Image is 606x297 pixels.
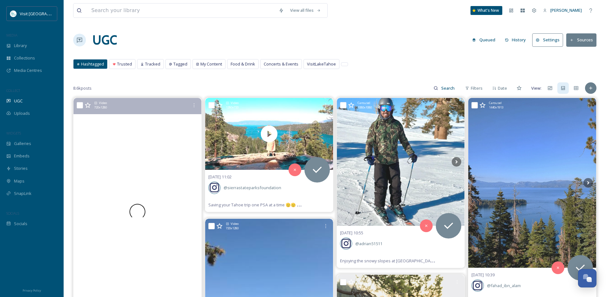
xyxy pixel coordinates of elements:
span: @ sierrastateparksfoundation [224,185,281,190]
a: View all files [287,4,324,17]
img: download.jpeg [10,10,17,17]
a: UGC [92,31,117,50]
span: Uploads [14,110,30,116]
span: [PERSON_NAME] [550,7,582,13]
span: Media Centres [14,67,42,73]
span: UGC [14,98,23,104]
img: Lake Tahoe | California #laketahoe #california #goldenstate #deepbluesky #august2024 [468,98,596,268]
span: My Content [200,61,222,67]
span: COLLECT [6,88,20,93]
span: [DATE] 10:39 [471,272,495,278]
span: Food & Drink [231,61,255,67]
span: MEDIA [6,33,17,38]
img: thumbnail [205,98,333,170]
span: 1439 x 1777 [358,282,372,287]
a: What's New [470,6,502,15]
span: 8.6k posts [73,85,92,91]
span: Carousel [358,101,370,105]
img: Enjoying the snowy slopes at Palisades Tahoe... ❄️🏔️ Nothing beats the thrill of skiing in this w... [337,98,465,226]
span: 720 x 1280 [226,226,239,231]
span: 1440 x 1913 [489,105,503,110]
a: Settings [532,33,566,46]
span: Filters [471,85,483,91]
span: Stories [14,165,28,171]
button: History [502,34,529,46]
span: WIDGETS [6,131,21,135]
input: Search [438,82,459,94]
button: Open Chat [578,269,596,287]
input: Search your library [88,3,275,17]
a: Queued [469,34,502,46]
span: Video [231,222,239,226]
span: Galleries [14,141,31,147]
span: Tracked [145,61,160,67]
span: @ adrian51511 [355,241,382,246]
a: Privacy Policy [23,286,41,294]
span: Tagged [173,61,187,67]
span: 1280 x 720 [226,105,239,110]
span: Hashtagged [81,61,104,67]
span: Carousel [489,101,502,105]
span: Video [231,101,239,105]
button: Settings [532,33,563,46]
span: Carousel [358,278,370,282]
span: SnapLink [14,190,31,197]
span: [DATE] 10:55 [340,230,363,236]
span: Video [99,101,107,105]
span: Embeds [14,153,30,159]
span: Privacy Policy [23,288,41,293]
a: [PERSON_NAME] [540,4,585,17]
span: Socials [14,221,27,227]
span: Visit [GEOGRAPHIC_DATA] [20,10,69,17]
span: Library [14,43,27,49]
span: View: [531,85,541,91]
span: 1080 x 1080 [358,105,372,110]
a: History [502,34,533,46]
span: @ fahad_ibn_alam [487,283,521,288]
button: Queued [469,34,498,46]
span: [DATE] 11:02 [208,174,232,180]
button: Sources [566,33,596,46]
span: Collections [14,55,35,61]
span: SOCIALS [6,211,19,216]
span: Maps [14,178,24,184]
span: Concerts & Events [264,61,298,67]
span: VisitLakeTahoe [307,61,336,67]
span: Trusted [117,61,132,67]
video: Saving your Tahoe trip one PSA at a time 🫡🫡 #emeraldbay #laketahoe #southlaketahoe #haveagreatday... [205,98,333,170]
span: Date [498,85,507,91]
span: 720 x 1280 [94,105,107,110]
